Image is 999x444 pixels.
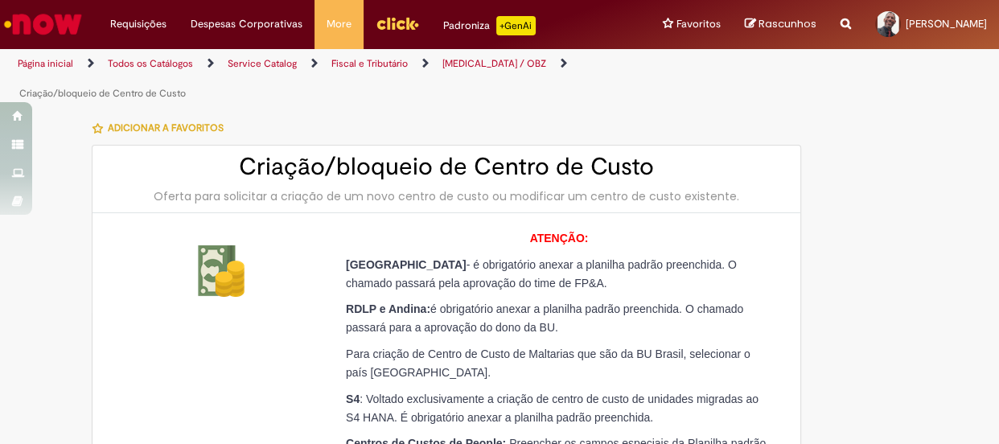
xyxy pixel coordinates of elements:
span: Despesas Corporativas [191,16,302,32]
a: Service Catalog [228,57,297,70]
a: Todos os Catálogos [108,57,193,70]
span: Favoritos [676,16,721,32]
span: RDLP e Andina: [346,302,430,315]
ul: Trilhas de página [12,49,654,109]
img: ServiceNow [2,8,84,40]
p: +GenAi [496,16,536,35]
a: Fiscal e Tributário [331,57,408,70]
a: Criação/bloqueio de Centro de Custo [19,87,186,100]
span: Para criação de Centro de Custo de Maltarias que são da BU Brasil, selecionar o país [GEOGRAPHIC_... [346,347,750,379]
a: Página inicial [18,57,73,70]
span: More [327,16,351,32]
span: Rascunhos [758,16,816,31]
span: : Voltado exclusivamente a criação de centro de custo de unidades migradas ao S4 HANA. É obrigató... [346,393,758,424]
div: Oferta para solicitar a criação de um novo centro de custo ou modificar um centro de custo existe... [109,188,784,204]
a: Rascunhos [745,17,816,32]
span: ATENÇÃO: [530,232,589,245]
button: Adicionar a Favoritos [92,111,232,145]
span: é obrigatório anexar a planilha padrão preenchida. O chamado passará para a aprovação do dono da BU. [346,302,743,334]
img: Criação/bloqueio de Centro de Custo [195,245,247,297]
a: [MEDICAL_DATA] / OBZ [442,57,546,70]
img: click_logo_yellow_360x200.png [376,11,419,35]
span: S4 [346,393,360,405]
span: [PERSON_NAME] [906,17,987,31]
h2: Criação/bloqueio de Centro de Custo [109,154,784,180]
span: Requisições [110,16,166,32]
span: - é obrigatório anexar a planilha padrão preenchida. O chamado passará pela aprovação do time de ... [346,258,737,290]
span: [GEOGRAPHIC_DATA] [346,258,467,271]
div: Padroniza [443,16,536,35]
span: Adicionar a Favoritos [108,121,224,134]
